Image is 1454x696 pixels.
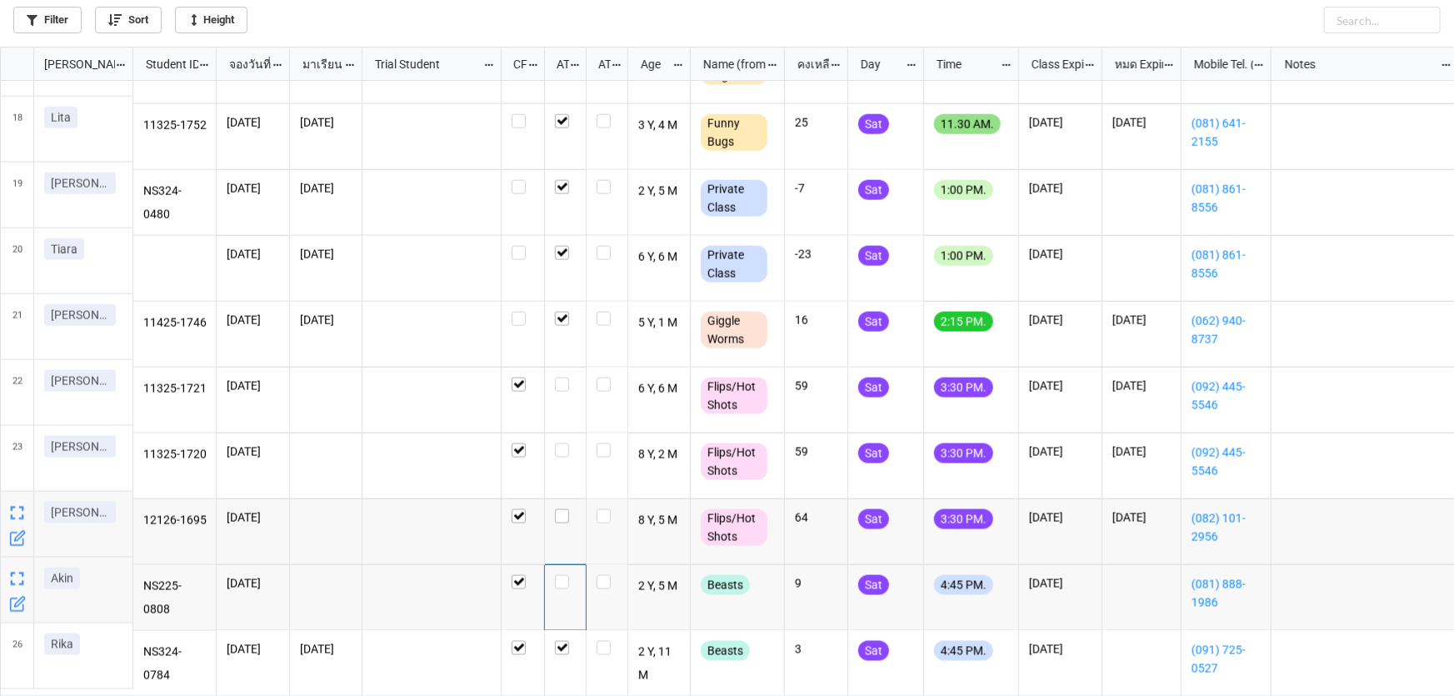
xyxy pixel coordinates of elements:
div: Sat [858,641,889,661]
span: 20 [12,228,22,293]
p: [PERSON_NAME] [51,307,109,323]
div: Sat [858,312,889,332]
p: [DATE] [1112,378,1171,394]
div: 3:30 PM. [934,509,993,529]
div: 4:45 PM. [934,641,993,661]
div: หมด Expired date (from [PERSON_NAME] Name) [1105,55,1163,73]
div: Time [927,55,1001,73]
p: -23 [795,246,837,263]
p: NS324-0784 [143,641,207,686]
p: [DATE] [227,641,279,658]
p: 9 [795,575,837,592]
p: 11325-1752 [143,114,207,138]
span: 26 [12,623,22,688]
p: [DATE] [1029,641,1092,658]
p: 25 [795,114,837,131]
p: [DATE] [1029,575,1092,592]
p: NS324-0480 [143,180,207,225]
div: 2:15 PM. [934,312,993,332]
p: 3 [795,641,837,658]
div: Flips/Hot Shots [701,378,767,414]
p: [DATE] [1112,443,1171,460]
p: 11325-1720 [143,443,207,467]
div: CF [503,55,527,73]
a: (092) 445-5546 [1192,378,1261,414]
div: Flips/Hot Shots [701,509,767,546]
p: [DATE] [300,641,352,658]
p: [DATE] [227,443,279,460]
div: Class Expiration [1022,55,1084,73]
a: (081) 888-1986 [1192,575,1261,612]
div: Trial Student [365,55,482,73]
p: [DATE] [227,575,279,592]
p: 11325-1721 [143,378,207,401]
div: 3:30 PM. [934,443,993,463]
div: Sat [858,575,889,595]
p: [DATE] [1029,246,1092,263]
div: Sat [858,114,889,134]
span: 21 [12,294,22,359]
a: Height [175,7,247,33]
p: [DATE] [1029,180,1092,197]
p: [PERSON_NAME] [51,438,109,455]
a: (092) 445-5546 [1192,443,1261,480]
p: [PERSON_NAME] [51,504,109,521]
p: 8 Y, 2 M [638,443,681,467]
span: 18 [12,97,22,162]
div: Mobile Tel. (from Nick Name) [1184,55,1253,73]
a: (081) 641-2155 [1192,114,1261,151]
p: [DATE] [1112,312,1171,328]
div: 1:00 PM. [934,246,993,266]
a: (081) 861-8556 [1192,246,1261,283]
p: [DATE] [227,509,279,526]
div: Giggle Worms [701,312,767,348]
p: 2 Y, 5 M [638,575,681,598]
div: Sat [858,246,889,266]
p: Lita [51,109,71,126]
p: [DATE] [300,246,352,263]
div: ATK [588,55,612,73]
p: 59 [795,443,837,460]
p: 6 Y, 6 M [638,246,681,269]
div: Funny Bugs [701,114,767,151]
div: จองวันที่ [219,55,272,73]
div: [PERSON_NAME] Name [34,55,115,73]
div: Private Class [701,180,767,217]
div: 3:30 PM. [934,378,993,398]
a: (081) 861-8556 [1192,180,1261,217]
div: มาเรียน [292,55,345,73]
p: [DATE] [227,114,279,131]
div: Sat [858,443,889,463]
div: Private Class [701,246,767,283]
p: 8 Y, 5 M [638,509,681,533]
a: (062) 940-8737 [1192,312,1261,348]
div: Age [631,55,673,73]
div: Day [851,55,906,73]
div: 1:00 PM. [934,180,993,200]
a: (091) 725-0527 [1192,641,1261,678]
p: [DATE] [1112,114,1171,131]
p: Tiara [51,241,77,258]
p: Akin [51,570,73,587]
div: 11.30 AM. [934,114,1001,134]
a: (082) 101-2956 [1192,509,1261,546]
div: Notes [1275,55,1442,73]
p: [DATE] [1029,312,1092,328]
p: 64 [795,509,837,526]
p: [PERSON_NAME] [51,175,109,192]
p: 6 Y, 6 M [638,378,681,401]
p: -7 [795,180,837,197]
p: [DATE] [300,114,352,131]
div: ATT [547,55,570,73]
p: [DATE] [1029,114,1092,131]
p: [DATE] [1112,509,1171,526]
p: [DATE] [227,312,279,328]
div: 4:45 PM. [934,575,993,595]
p: [DATE] [227,378,279,394]
p: [DATE] [1029,509,1092,526]
span: 19 [12,163,22,228]
div: Sat [858,509,889,529]
div: Sat [858,180,889,200]
input: Search... [1324,7,1441,33]
p: NS225-0808 [143,575,207,620]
